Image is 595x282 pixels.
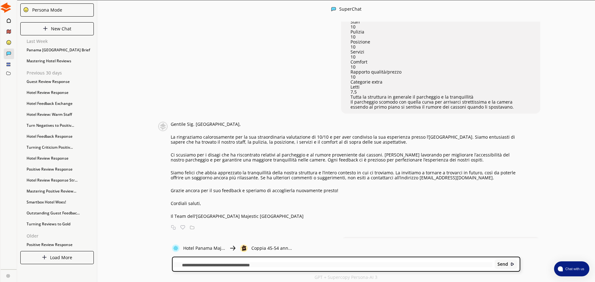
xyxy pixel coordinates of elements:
[180,225,185,230] img: Favorite
[27,233,97,238] p: Older
[350,54,531,59] p: 10
[350,34,531,39] p: 10
[1,3,11,13] img: Close
[350,39,531,44] p: Posizione
[350,79,531,85] p: Categorie extra
[6,274,10,278] img: Close
[350,24,531,29] p: 10
[23,176,97,185] div: Hotel Review Response Str...
[23,45,97,55] div: Panama [GEOGRAPHIC_DATA] Brief
[563,266,586,271] span: Chat with us
[23,208,97,218] div: Outstanding Guest Feedbac...
[350,64,531,69] p: 10
[23,132,97,141] div: Hotel Feedback Response
[172,244,179,252] img: Close
[350,95,531,100] p: Tutta la struttura in generale il parcheggio e la tranquillità
[554,261,589,276] button: atlas-launcher
[23,187,97,196] div: Mastering Positive Review...
[23,154,97,163] div: Hotel Review Response
[23,197,97,207] div: Smartbox Hotel Woes!
[23,143,97,152] div: Turning Criticism Positiv...
[27,70,97,75] p: Previous 30 days
[23,219,97,229] div: Turning Reviews to Gold
[350,49,531,54] p: Servizi
[240,244,248,252] img: Close
[23,110,97,119] div: Hotel Review: Warm Staff
[23,99,97,108] div: Hotel Feedback Exchange
[229,244,236,252] img: Close
[23,165,97,174] div: Positive Review Response
[1,269,17,280] a: Close
[171,170,520,180] p: Siamo felici che abbia apprezzato la tranquillità della nostra struttura e l’intero contesto in c...
[23,56,97,66] div: Mastering Hotel Reviews
[51,26,71,31] p: New Chat
[350,74,531,79] p: 10
[50,255,72,260] p: Load More
[350,44,531,49] p: 10
[190,225,194,230] img: Save
[42,255,47,260] img: Close
[350,59,531,64] p: Comfort
[171,122,520,127] p: Gentile Sig. [GEOGRAPHIC_DATA],
[350,29,531,34] p: Pulizia
[339,7,361,13] div: SuperChat
[171,214,520,219] p: Il Team dell'[GEOGRAPHIC_DATA] Majestic [GEOGRAPHIC_DATA]
[350,100,531,110] p: Il parcheggio scomodo con quella curva per arrivarci strettissima e la camera essendo al primo pi...
[171,152,520,162] p: Ci scusiamo per i disagi che ha riscontrato relativi al parcheggio e al rumore proveniente dai ca...
[23,77,97,86] div: Guest Review Response
[171,135,520,145] p: La ringraziamo calorosamente per la sua straordinaria valutazione di 10/10 e per aver condiviso l...
[183,246,225,251] p: Hotel Panama Maj...
[23,7,29,13] img: Close
[23,121,97,130] div: Turn Negatives to Positiv...
[30,8,62,13] div: Persona Mode
[350,90,531,95] p: 7,5
[171,201,520,206] p: Cordiali saluti,
[331,7,336,12] img: Close
[171,188,520,193] p: Grazie ancora per il suo feedback e speriamo di accoglierla nuovamente presto!
[23,88,97,97] div: Hotel Review Response
[350,85,531,90] p: Letti
[23,240,97,249] div: Positive Review Response
[251,246,292,251] p: Coppia 45-54 ann...
[510,262,515,266] img: Close
[27,39,97,44] p: Last Week
[43,26,48,31] img: Close
[350,69,531,74] p: Rapporto qualità/prezzo
[315,275,377,280] p: GPT + Supercopy Persona-AI 3
[350,19,531,24] p: Staff
[497,262,508,267] b: Send
[171,225,176,230] img: Copy
[158,122,168,131] img: Close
